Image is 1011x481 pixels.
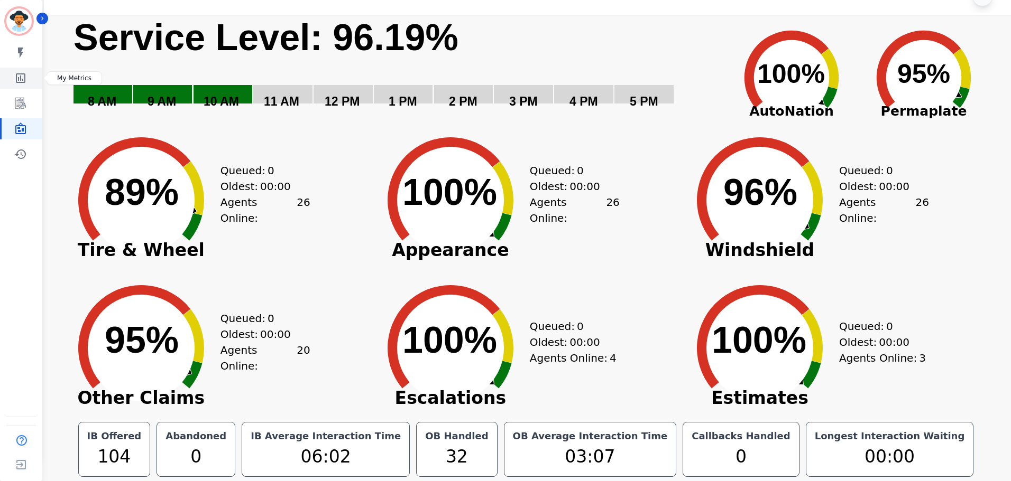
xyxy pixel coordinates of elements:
text: Service Level: 96.19% [73,17,458,58]
div: IB Offered [85,429,144,444]
span: Estimates [681,393,839,403]
text: 3 PM [509,95,538,108]
text: 100% [757,59,825,89]
span: Escalations [371,393,530,403]
text: 11 AM [264,95,299,108]
div: Queued: [220,310,300,326]
div: 00:00 [813,444,967,470]
text: 95% [105,319,179,361]
div: 0 [690,444,793,470]
span: 00:00 [260,178,291,194]
div: Longest Interaction Waiting [813,429,967,444]
span: 0 [886,318,893,334]
div: Callbacks Handled [690,429,793,444]
span: 00:00 [260,326,291,342]
span: 00:00 [569,334,600,350]
div: 0 [163,444,228,470]
span: 0 [886,163,893,178]
span: 26 [606,194,619,226]
div: Queued: [530,318,609,334]
text: 8 AM [88,95,116,108]
text: 5 PM [630,95,658,108]
text: 100% [402,172,497,213]
div: Abandoned [163,429,228,444]
div: Oldest: [839,334,918,350]
span: 0 [577,318,584,334]
div: 06:02 [249,444,403,470]
text: 4 PM [569,95,598,108]
div: Oldest: [530,334,609,350]
span: 00:00 [569,178,600,194]
div: Queued: [839,318,918,334]
text: 9 AM [148,95,176,108]
img: Bordered avatar [6,8,32,34]
text: 100% [402,319,497,361]
div: 32 [423,444,490,470]
div: Oldest: [839,178,918,194]
span: 00:00 [879,178,909,194]
div: IB Average Interaction Time [249,429,403,444]
div: Queued: [839,163,918,178]
span: 26 [915,194,929,226]
text: 10 AM [204,95,239,108]
span: Appearance [371,245,530,256]
div: Oldest: [220,178,300,194]
span: 0 [577,163,584,178]
span: Windshield [681,245,839,256]
span: 3 [919,350,926,366]
span: Other Claims [62,393,220,403]
span: 20 [297,342,310,374]
svg: Service Level: 0% [72,15,723,124]
span: 4 [610,350,617,366]
div: Agents Online: [220,194,310,226]
span: AutoNation [725,101,858,121]
text: 89% [105,172,179,213]
span: 0 [268,310,274,326]
text: 1 PM [389,95,417,108]
div: Agents Online: [839,350,929,366]
div: Agents Online: [530,194,620,226]
text: 96% [723,172,797,213]
span: 26 [297,194,310,226]
div: OB Average Interaction Time [511,429,670,444]
div: Agents Online: [220,342,310,374]
div: Agents Online: [530,350,620,366]
span: Tire & Wheel [62,245,220,256]
div: OB Handled [423,429,490,444]
div: Queued: [530,163,609,178]
text: 100% [712,319,806,361]
span: 00:00 [879,334,909,350]
span: Permaplate [858,101,990,121]
div: Oldest: [220,326,300,342]
div: Oldest: [530,178,609,194]
text: 2 PM [449,95,477,108]
span: 0 [268,163,274,178]
div: Queued: [220,163,300,178]
div: Agents Online: [839,194,929,226]
div: 104 [85,444,144,470]
text: 95% [897,59,950,89]
div: 03:07 [511,444,670,470]
text: 12 PM [325,95,360,108]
